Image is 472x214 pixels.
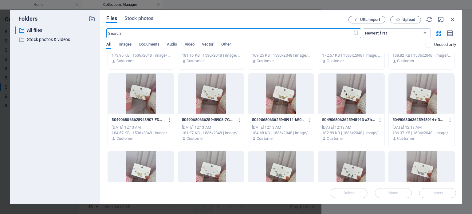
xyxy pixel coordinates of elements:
[112,125,170,130] div: [DATE] 12:13 AM
[185,41,195,49] span: Video
[88,15,95,22] i: Create new folder
[322,117,375,123] p: 5049068063625948913-aZhfjczv87ld6hCUccbfkQ.jpg
[252,117,305,123] p: 5049068063625948911-kE0-LVVMELTXh2L-XoEOuw.jpg
[116,58,134,64] p: Customer
[392,130,451,136] div: 186.37 KB | 1536x2048 | image/jpeg
[392,117,445,123] p: 5049068063625948914-nDmXdF5fyeUfy5fL8UYm3g.jpg
[221,41,231,49] span: Other
[438,16,444,23] i: Minimize
[397,136,414,141] p: Customer
[182,125,240,130] div: [DATE] 12:13 AM
[322,125,380,130] div: [DATE] 12:13 AM
[15,36,95,43] div: Stock photos & videos
[112,53,170,58] div: 173.95 KB | 1536x2048 | image/jpeg
[257,136,274,141] p: Customer
[124,15,153,22] span: Stock photos
[434,42,456,47] p: Displays only files that are not in use on the website. Files added during this session can still...
[202,41,214,49] span: Vector
[106,41,111,49] span: All
[119,41,132,49] span: Images
[252,125,310,130] div: [DATE] 12:13 AM
[182,53,240,58] div: 181.16 KB | 1536x2048 | image/jpeg
[392,53,451,58] div: 168.82 KB | 1536x2048 | image/jpeg
[112,117,164,123] p: 5049068063625948907-FDXlqkJAnU_5aaiT2ZYEVg.jpg
[27,36,84,43] p: Stock photos & videos
[403,18,415,22] span: Upload
[182,130,240,136] div: 181.97 KB | 1536x2048 | image/jpeg
[116,136,134,141] p: Customer
[397,58,414,64] p: Customer
[27,27,84,34] p: All files
[257,58,274,64] p: Customer
[139,41,159,49] span: Documents
[106,28,353,38] input: Search
[187,58,204,64] p: Customer
[348,16,385,23] button: URL import
[15,26,16,34] div: ​
[112,130,170,136] div: 184.57 KB | 1536x2048 | image/jpeg
[449,16,456,23] i: Close
[327,58,344,64] p: Customer
[167,41,177,49] span: Audio
[327,136,344,141] p: Customer
[187,136,204,141] p: Customer
[322,130,380,136] div: 182.89 KB | 1536x2048 | image/jpeg
[390,16,421,23] button: Upload
[106,15,117,22] span: Files
[426,16,433,23] i: Reload
[15,15,37,23] p: Folders
[360,18,380,22] span: URL import
[252,130,310,136] div: 184.68 KB | 1536x2048 | image/jpeg
[392,125,451,130] div: [DATE] 12:13 AM
[322,53,380,58] div: 172.67 KB | 1536x2048 | image/jpeg
[182,117,235,123] p: 5049068063625948908-7GQgJWjOlnDZcn216ljK4w.jpg
[252,53,310,58] div: 169.25 KB | 1536x2048 | image/jpeg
